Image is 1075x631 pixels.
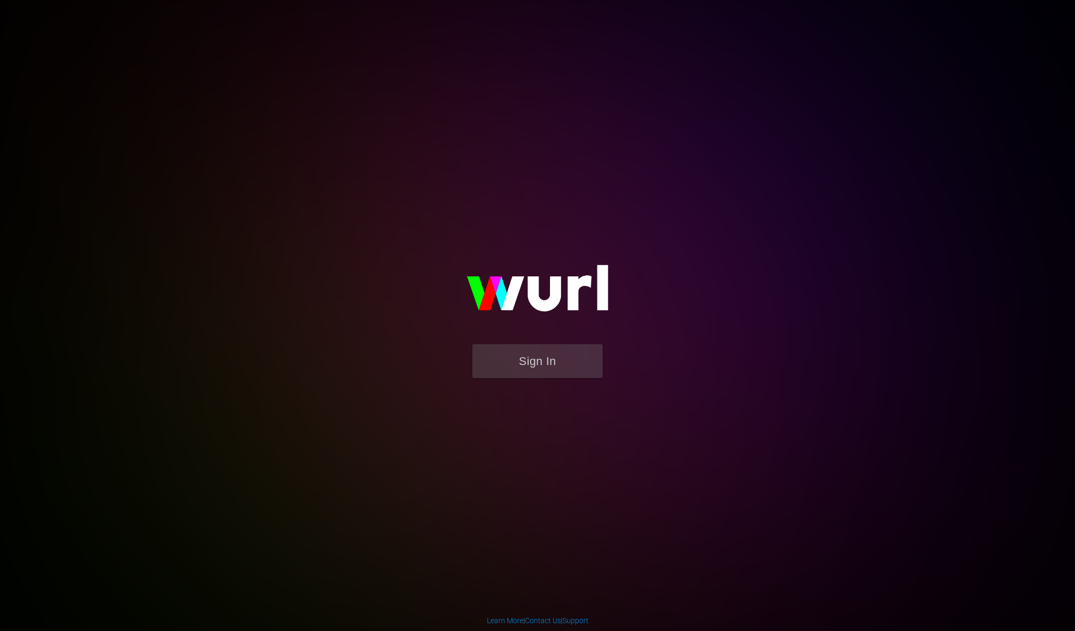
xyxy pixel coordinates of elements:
img: wurl-logo-on-black-223613ac3d8ba8fe6dc639794a292ebdb59501304c7dfd60c99c58986ef67473.svg [433,242,642,344]
a: Support [563,616,589,625]
a: Contact Us [525,616,561,625]
a: Learn More [487,616,523,625]
button: Sign In [472,344,603,378]
div: | | [487,615,589,626]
